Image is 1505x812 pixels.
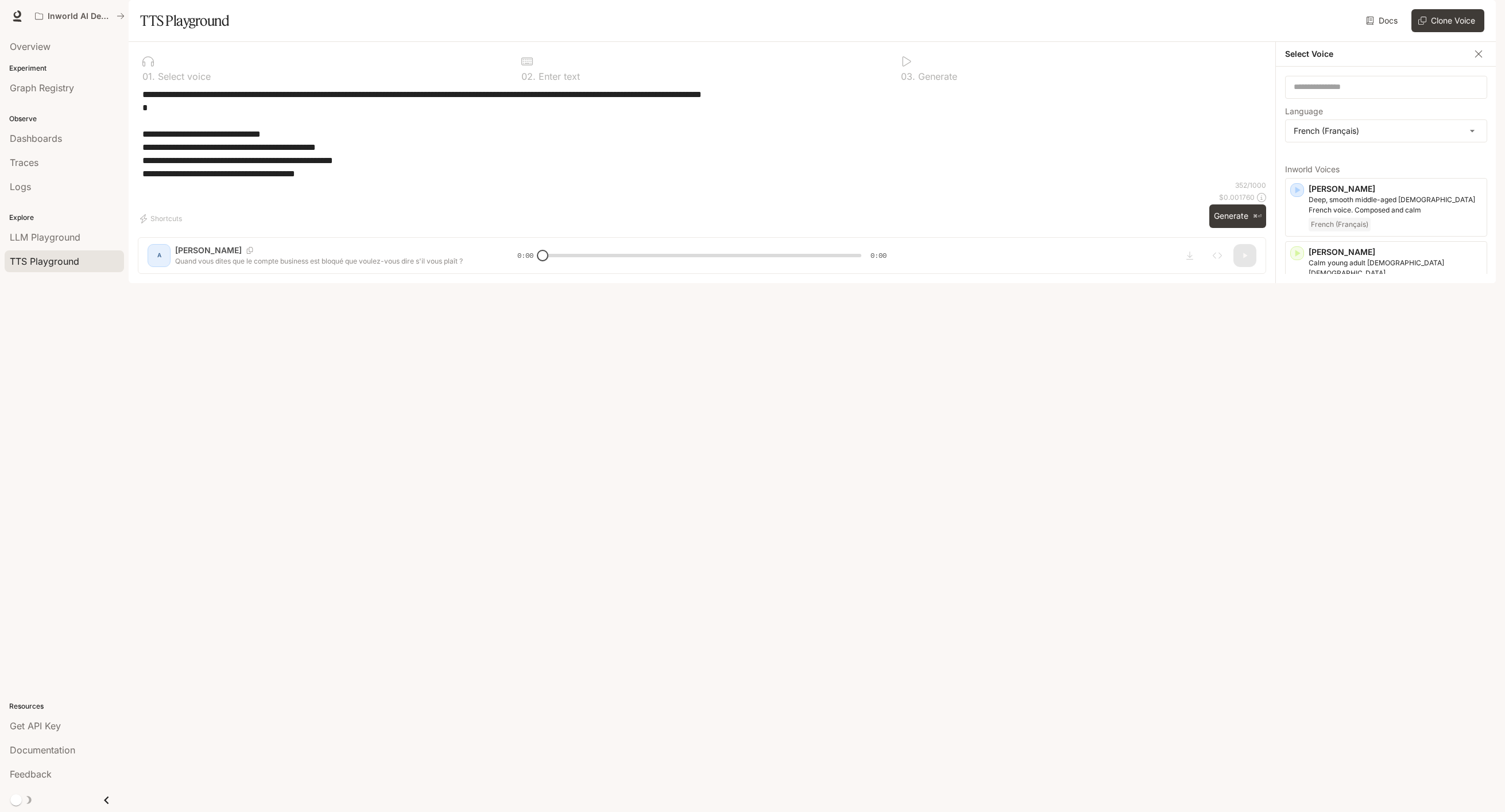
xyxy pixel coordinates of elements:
div: French (Français) [1286,120,1487,142]
p: Inworld Voices [1285,165,1487,173]
p: ⌘⏎ [1253,213,1262,220]
p: [PERSON_NAME] [1309,246,1482,258]
a: Docs [1364,9,1402,32]
span: French (Français) [1309,218,1371,231]
p: Calm young adult French male [1309,258,1482,279]
p: Enter text [536,72,580,81]
p: Select voice [155,72,211,81]
button: All workspaces [30,5,130,28]
p: Deep, smooth middle-aged male French voice. Composed and calm [1309,195,1482,215]
p: 0 2 . [521,72,536,81]
p: Generate [915,72,957,81]
p: Inworld AI Demos [48,11,112,21]
button: Clone Voice [1411,9,1484,32]
button: Generate⌘⏎ [1209,204,1266,228]
p: Language [1285,107,1323,115]
p: [PERSON_NAME] [1309,183,1482,195]
h1: TTS Playground [140,9,229,32]
p: 0 1 . [142,72,155,81]
button: Shortcuts [138,210,187,228]
p: 0 3 . [901,72,915,81]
